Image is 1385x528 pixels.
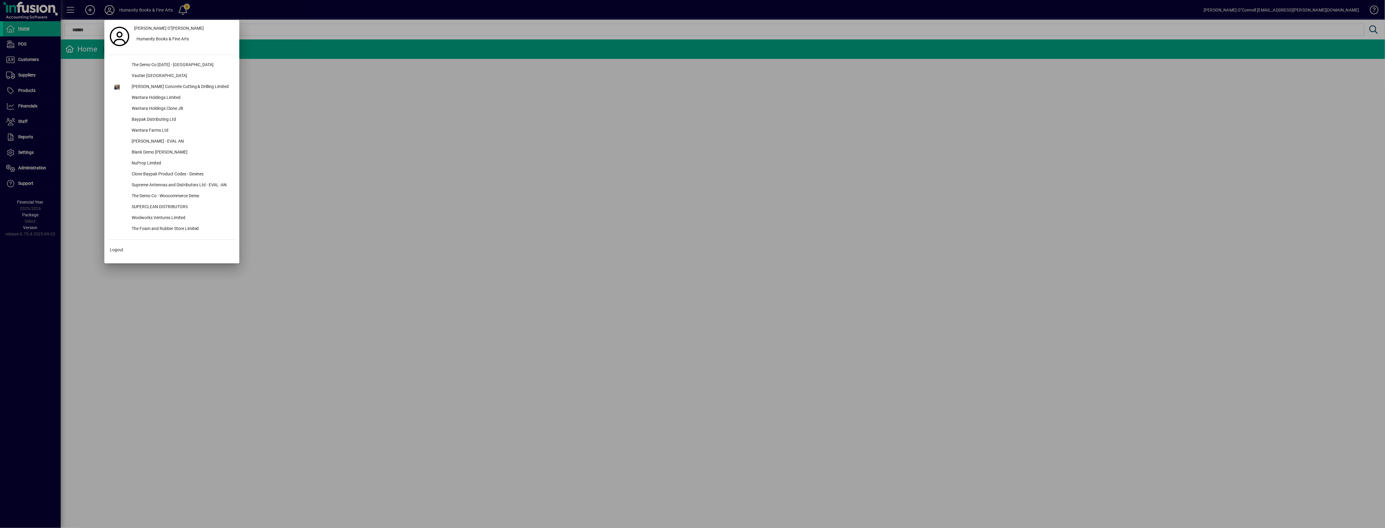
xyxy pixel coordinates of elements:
button: [PERSON_NAME] - EVAL AN [107,136,236,147]
div: Baypak Distributing Ltd [127,114,236,125]
div: Woolworks Ventures Limited [127,213,236,224]
div: The Demo Co - Woocommerce Demo [127,191,236,202]
button: Logout [107,245,236,256]
div: SUPERCLEAN DISTRIBUTORS [127,202,236,213]
button: Woolworks Ventures Limited [107,213,236,224]
button: [PERSON_NAME] Concrete Cutting & Drilling Limited [107,82,236,93]
button: Clone Baypak Product Codes - Devines [107,169,236,180]
button: Baypak Distributing Ltd [107,114,236,125]
div: Clone Baypak Product Codes - Devines [127,169,236,180]
button: Wantara Holdings Limited [107,93,236,103]
span: Logout [110,247,123,253]
button: Wantara Farms Ltd [107,125,236,136]
div: Blank Demo [PERSON_NAME] [127,147,236,158]
div: Vautier [GEOGRAPHIC_DATA] [127,71,236,82]
div: Supreme Antennas and Distributors Ltd - EVAL -AN [127,180,236,191]
div: [PERSON_NAME] - EVAL AN [127,136,236,147]
button: NuProp Limited [107,158,236,169]
button: SUPERCLEAN DISTRIBUTORS [107,202,236,213]
div: The Demo Co [DATE] - [GEOGRAPHIC_DATA] [127,60,236,71]
button: Supreme Antennas and Distributors Ltd - EVAL -AN [107,180,236,191]
span: [PERSON_NAME] O''[PERSON_NAME] [134,25,204,32]
a: [PERSON_NAME] O''[PERSON_NAME] [132,23,236,34]
button: The Demo Co - Woocommerce Demo [107,191,236,202]
a: Profile [107,31,132,42]
button: The Foam and Rubber Store Limited [107,224,236,235]
div: [PERSON_NAME] Concrete Cutting & Drilling Limited [127,82,236,93]
button: Blank Demo [PERSON_NAME] [107,147,236,158]
div: Wantara Holdings Clone JB [127,103,236,114]
div: The Foam and Rubber Store Limited [127,224,236,235]
div: Wantara Holdings Limited [127,93,236,103]
div: NuProp Limited [127,158,236,169]
button: Vautier [GEOGRAPHIC_DATA] [107,71,236,82]
button: The Demo Co [DATE] - [GEOGRAPHIC_DATA] [107,60,236,71]
div: Wantara Farms Ltd [127,125,236,136]
button: Humanity Books & Fine Arts [132,34,236,45]
button: Wantara Holdings Clone JB [107,103,236,114]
